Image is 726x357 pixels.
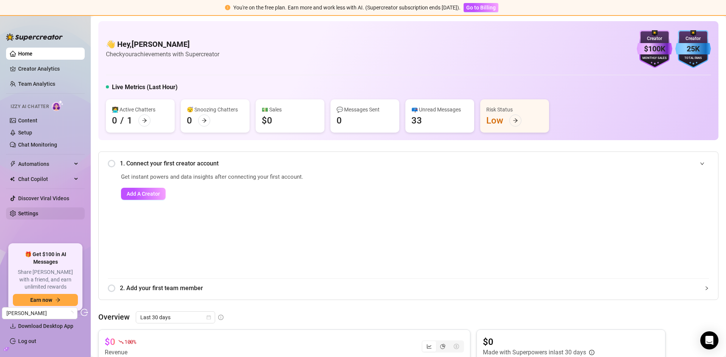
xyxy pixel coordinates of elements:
[120,283,709,293] span: 2. Add your first team member
[142,118,147,123] span: arrow-right
[140,312,211,323] span: Last 30 days
[108,154,709,173] div: 1. Connect your first creator account
[108,279,709,297] div: 2. Add your first team member
[18,173,72,185] span: Chat Copilot
[675,30,711,68] img: blue-badge-DgoSNQY1.svg
[700,331,718,349] div: Open Intercom Messenger
[4,346,9,352] span: build
[106,39,219,49] h4: 👋 Hey, [PERSON_NAME]
[675,43,711,55] div: 25K
[13,294,78,306] button: Earn nowarrow-right
[18,51,33,57] a: Home
[127,191,160,197] span: Add A Creator
[105,348,136,357] article: Revenue
[466,5,496,11] span: Go to Billing
[233,5,461,11] span: You're on the free plan. Earn more and work less with AI. (Supercreator subscription ends [DATE]).
[218,315,223,320] span: info-circle
[225,5,230,10] span: exclamation-circle
[127,114,132,127] div: 1
[69,311,73,315] span: loading
[700,161,704,166] span: expanded
[13,251,78,266] span: 🎁 Get $100 in AI Messages
[18,81,55,87] a: Team Analytics
[202,118,207,123] span: arrow-right
[18,63,79,75] a: Creator Analytics
[121,188,539,200] a: Add A Creator
[464,3,498,12] button: Go to Billing
[675,35,711,42] div: Creator
[10,176,15,182] img: Chat Copilot
[18,338,36,344] a: Log out
[558,173,709,269] iframe: Add Creators
[18,142,57,148] a: Chat Monitoring
[98,311,130,323] article: Overview
[18,195,69,201] a: Discover Viral Videos
[187,114,192,127] div: 0
[10,161,16,167] span: thunderbolt
[637,56,672,61] div: Monthly Sales
[18,210,38,216] a: Settings
[411,114,422,127] div: 33
[6,308,73,319] span: Rebecca ramirez
[464,5,498,11] a: Go to Billing
[483,336,594,348] article: $0
[52,100,64,111] img: AI Chatter
[675,56,711,61] div: Total Fans
[637,30,672,68] img: purple-badge-B9DA21FR.svg
[106,49,219,59] article: Check your achievements with Supercreator
[483,348,586,357] article: Made with Superpowers in last 30 days
[486,105,543,114] div: Risk Status
[454,344,459,349] span: dollar-circle
[13,269,78,291] span: Share [PERSON_NAME] with a friend, and earn unlimited rewards
[55,297,60,303] span: arrow-right
[6,33,63,41] img: logo-BBDzfeDw.svg
[513,118,518,123] span: arrow-right
[18,117,37,124] a: Content
[206,315,211,320] span: calendar
[105,336,115,348] article: $0
[81,309,88,316] span: logout
[118,339,124,345] span: fall
[589,350,594,355] span: info-circle
[112,83,178,92] h5: Live Metrics (Last Hour)
[262,105,318,114] div: 💵 Sales
[704,286,709,291] span: collapsed
[112,114,117,127] div: 0
[11,103,49,110] span: Izzy AI Chatter
[121,188,166,200] button: Add A Creator
[187,105,244,114] div: 😴 Snoozing Chatters
[422,340,464,352] div: segmented control
[112,105,169,114] div: 👩‍💻 Active Chatters
[121,173,539,182] span: Get instant powers and data insights after connecting your first account.
[637,43,672,55] div: $100K
[18,158,72,170] span: Automations
[637,35,672,42] div: Creator
[440,344,445,349] span: pie-chart
[337,105,393,114] div: 💬 Messages Sent
[18,130,32,136] a: Setup
[18,323,73,329] span: Download Desktop App
[337,114,342,127] div: 0
[124,338,136,345] span: 100 %
[427,344,432,349] span: line-chart
[10,323,16,329] span: download
[120,159,709,168] span: 1. Connect your first creator account
[30,297,52,303] span: Earn now
[262,114,272,127] div: $0
[411,105,468,114] div: 📪 Unread Messages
